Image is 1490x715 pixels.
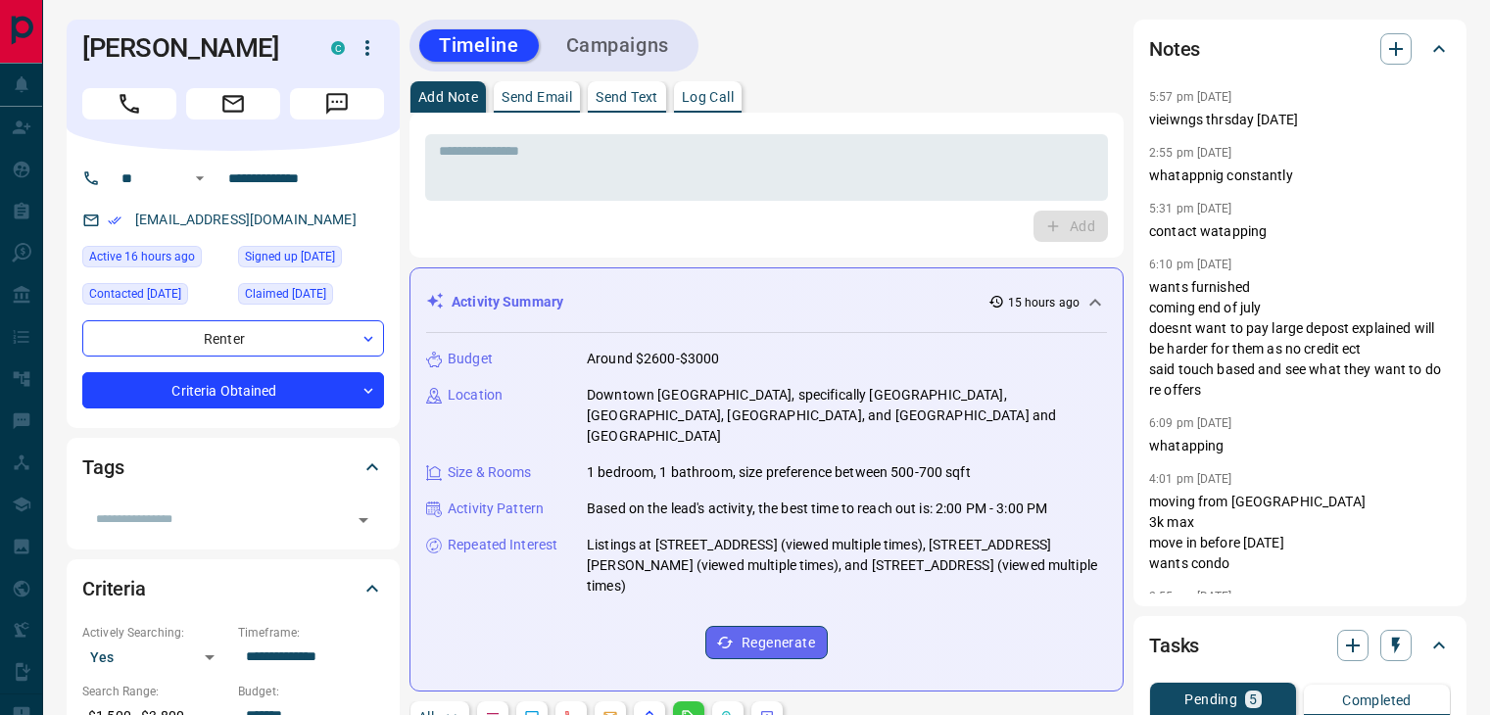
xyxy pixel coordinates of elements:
div: Tue Jun 24 2025 [238,246,384,273]
p: Downtown [GEOGRAPHIC_DATA], specifically [GEOGRAPHIC_DATA], [GEOGRAPHIC_DATA], [GEOGRAPHIC_DATA],... [587,385,1107,447]
p: Completed [1342,693,1412,707]
p: Activity Pattern [448,499,544,519]
p: 5:57 pm [DATE] [1149,90,1232,104]
p: Based on the lead's activity, the best time to reach out is: 2:00 PM - 3:00 PM [587,499,1047,519]
span: Contacted [DATE] [89,284,181,304]
p: Send Text [596,90,658,104]
p: moving from [GEOGRAPHIC_DATA] 3k max move in before [DATE] wants condo [1149,492,1451,574]
p: Listings at [STREET_ADDRESS] (viewed multiple times), [STREET_ADDRESS][PERSON_NAME] (viewed multi... [587,535,1107,596]
p: 6:09 pm [DATE] [1149,416,1232,430]
div: Criteria [82,565,384,612]
p: Activity Summary [452,292,563,312]
p: 2:55 pm [DATE] [1149,590,1232,603]
h2: Tags [82,452,123,483]
p: Location [448,385,503,405]
p: 1 bedroom, 1 bathroom, size preference between 500-700 sqft [587,462,971,483]
svg: Email Verified [108,214,121,227]
p: Around $2600-$3000 [587,349,719,369]
p: Pending [1184,692,1237,706]
span: Signed up [DATE] [245,247,335,266]
div: Renter [82,320,384,357]
p: Repeated Interest [448,535,557,555]
h2: Tasks [1149,630,1199,661]
span: Active 16 hours ago [89,247,195,266]
div: Notes [1149,25,1451,72]
p: Timeframe: [238,624,384,642]
p: Actively Searching: [82,624,228,642]
p: 5:31 pm [DATE] [1149,202,1232,215]
p: Add Note [418,90,478,104]
span: Call [82,88,176,119]
div: Thu Jun 26 2025 [238,283,384,310]
p: 6:10 pm [DATE] [1149,258,1232,271]
p: Budget [448,349,493,369]
p: 4:01 pm [DATE] [1149,472,1232,486]
div: Activity Summary15 hours ago [426,284,1107,320]
p: Size & Rooms [448,462,532,483]
p: whatappnig constantly [1149,166,1451,186]
span: Message [290,88,384,119]
span: Email [186,88,280,119]
button: Open [350,506,377,534]
button: Open [188,167,212,190]
div: Tags [82,444,384,491]
div: Tue Aug 12 2025 [82,246,228,273]
p: whatapping [1149,436,1451,456]
h2: Notes [1149,33,1200,65]
button: Timeline [419,29,539,62]
p: Log Call [682,90,734,104]
div: Criteria Obtained [82,372,384,408]
button: Campaigns [547,29,689,62]
button: Regenerate [705,626,828,659]
h1: [PERSON_NAME] [82,32,302,64]
p: contact watapping [1149,221,1451,242]
a: [EMAIL_ADDRESS][DOMAIN_NAME] [135,212,357,227]
p: Budget: [238,683,384,700]
div: condos.ca [331,41,345,55]
p: 15 hours ago [1008,294,1080,311]
div: Tue Jul 15 2025 [82,283,228,310]
p: 2:55 pm [DATE] [1149,146,1232,160]
div: Tasks [1149,622,1451,669]
p: 5 [1249,692,1257,706]
p: wants furnished coming end of july doesnt want to pay large depost explained will be harder for t... [1149,277,1451,401]
p: Send Email [502,90,572,104]
div: Yes [82,642,228,673]
p: Search Range: [82,683,228,700]
h2: Criteria [82,573,146,604]
p: vieiwngs thrsday [DATE] [1149,110,1451,130]
span: Claimed [DATE] [245,284,326,304]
